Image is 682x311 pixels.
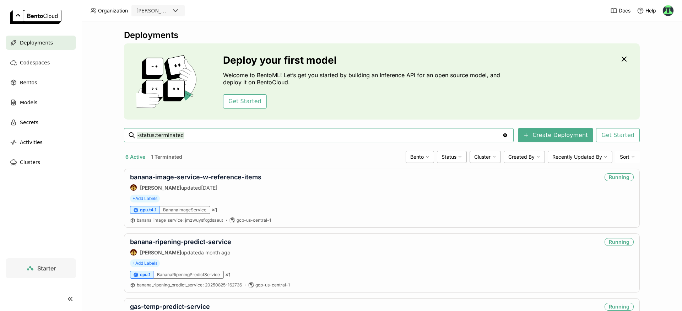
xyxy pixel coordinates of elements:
span: gcp-us-central-1 [237,217,271,223]
div: BananaRipeningPredictService [153,271,224,279]
span: [DATE] [201,185,217,191]
button: 1 Terminated [150,152,184,162]
strong: [PERSON_NAME] [140,185,181,191]
span: Bento [410,154,424,160]
span: gcp-us-central-1 [255,282,290,288]
span: Status [442,154,456,160]
a: Clusters [6,155,76,169]
div: Deployments [124,30,640,41]
span: Secrets [20,118,38,127]
a: banana_image_service:jmzwuysfxgdsaeut [137,217,223,223]
button: 6 Active [124,152,147,162]
div: Help [637,7,656,14]
span: +Add Labels [130,259,160,267]
div: Running [605,238,634,246]
span: : [203,282,204,288]
span: : [183,217,184,223]
strong: [PERSON_NAME] [140,249,181,255]
img: Sean O'Callahan [663,5,673,16]
a: Secrets [6,115,76,130]
span: Recently Updated By [552,154,602,160]
button: Get Started [596,128,640,142]
a: Models [6,95,76,110]
a: banana_ripening_predict_service:20250825-162736 [137,282,242,288]
input: Search [137,130,502,141]
a: Activities [6,135,76,149]
img: Agastya Mondal [130,249,137,255]
div: Cluster [470,151,501,163]
span: Organization [98,7,128,14]
div: Recently Updated By [548,151,612,163]
span: Starter [37,265,56,272]
span: Help [645,7,656,14]
div: BananaImageService [159,206,210,214]
span: banana_ripening_predict_service 20250825-162736 [137,282,242,288]
span: Docs [619,7,630,14]
a: Starter [6,258,76,278]
a: Codespaces [6,56,76,70]
a: gas-temp-predict-service [130,303,210,310]
p: Welcome to BentoML! Let’s get you started by building an Inference API for an open source model, ... [223,72,504,86]
span: Created By [508,154,535,160]
a: Bentos [6,75,76,90]
span: Sort [620,154,629,160]
span: Activities [20,138,43,147]
div: updated [130,184,261,191]
div: Bento [406,151,434,163]
a: Docs [610,7,630,14]
span: gpu.t4.1 [140,207,156,213]
img: Agastya Mondal [130,184,137,191]
img: cover onboarding [130,55,206,108]
a: banana-image-service-w-reference-items [130,173,261,181]
span: a month ago [201,249,230,255]
a: Deployments [6,36,76,50]
span: Bentos [20,78,37,87]
span: Deployments [20,38,53,47]
span: banana_image_service jmzwuysfxgdsaeut [137,217,223,223]
h3: Deploy your first model [223,54,504,66]
div: Created By [504,151,545,163]
img: logo [10,10,61,24]
span: Models [20,98,37,107]
div: Running [605,303,634,311]
button: Create Deployment [518,128,593,142]
span: Codespaces [20,58,50,67]
span: Cluster [474,154,491,160]
span: × 1 [225,272,231,278]
span: Clusters [20,158,40,167]
button: Get Started [223,94,267,109]
div: updated [130,249,231,256]
span: cpu.1 [140,272,150,278]
span: × 1 [212,207,217,213]
a: banana-ripening-predict-service [130,238,231,246]
div: Status [437,151,467,163]
div: Sort [615,151,640,163]
span: +Add Labels [130,195,160,202]
svg: Clear value [502,132,508,138]
div: Running [605,173,634,181]
div: [PERSON_NAME] [136,7,170,14]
